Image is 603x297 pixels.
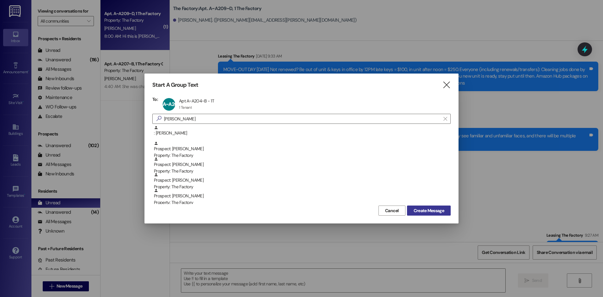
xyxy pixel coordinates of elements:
[154,188,451,206] div: Prospect: [PERSON_NAME]
[154,115,164,122] i: 
[152,188,451,204] div: Prospect: [PERSON_NAME]Property: The Factory
[414,207,444,214] span: Create Message
[154,157,451,175] div: Prospect: [PERSON_NAME]
[163,101,186,107] span: A~A204~B
[443,116,447,121] i: 
[179,105,192,110] div: 1 Tenant
[154,141,451,159] div: Prospect: [PERSON_NAME]
[152,157,451,173] div: Prospect: [PERSON_NAME]Property: The Factory
[385,207,399,214] span: Cancel
[407,206,451,216] button: Create Message
[154,199,451,206] div: Property: The Factory
[152,125,451,141] div: : [PERSON_NAME]
[152,173,451,188] div: Prospect: [PERSON_NAME]Property: The Factory
[378,206,405,216] button: Cancel
[154,152,451,159] div: Property: The Factory
[152,96,158,102] h3: To:
[152,81,198,89] h3: Start A Group Text
[154,173,451,190] div: Prospect: [PERSON_NAME]
[179,98,214,104] div: Apt A~A204~B - 1T
[164,114,440,123] input: Search for any contact or apartment
[152,141,451,157] div: Prospect: [PERSON_NAME]Property: The Factory
[154,184,451,190] div: Property: The Factory
[154,168,451,174] div: Property: The Factory
[440,114,450,124] button: Clear text
[154,125,451,136] div: : [PERSON_NAME]
[442,82,451,88] i: 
